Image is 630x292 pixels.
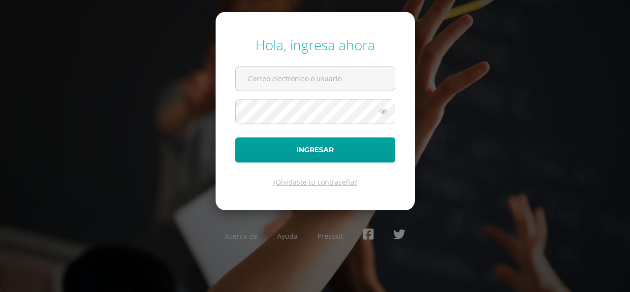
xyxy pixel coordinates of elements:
a: Presskit [317,231,343,241]
button: Ingresar [235,137,395,162]
input: Correo electrónico o usuario [236,66,395,91]
a: Ayuda [277,231,298,241]
div: Hola, ingresa ahora [235,35,395,54]
a: Acerca de [225,231,257,241]
a: ¿Olvidaste tu contraseña? [273,177,357,187]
